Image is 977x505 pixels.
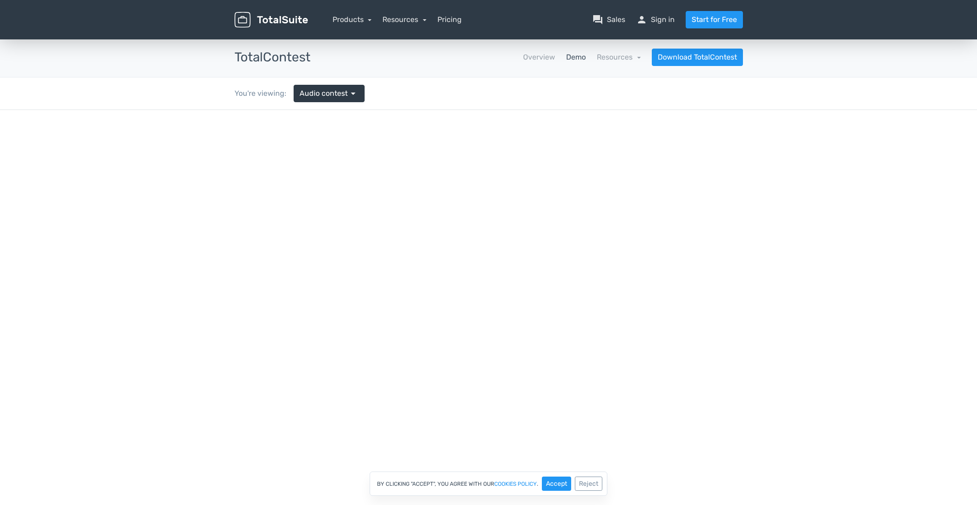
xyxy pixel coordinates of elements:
[294,85,365,102] a: Audio contest arrow_drop_down
[235,50,311,65] h3: TotalContest
[592,14,625,25] a: question_answerSales
[370,472,607,496] div: By clicking "Accept", you agree with our .
[686,11,743,28] a: Start for Free
[636,14,647,25] span: person
[652,49,743,66] a: Download TotalContest
[235,12,308,28] img: TotalSuite for WordPress
[333,15,372,24] a: Products
[523,52,555,63] a: Overview
[300,88,348,99] span: Audio contest
[494,481,537,487] a: cookies policy
[575,477,602,491] button: Reject
[437,14,462,25] a: Pricing
[592,14,603,25] span: question_answer
[597,53,641,61] a: Resources
[348,88,359,99] span: arrow_drop_down
[566,52,586,63] a: Demo
[382,15,426,24] a: Resources
[636,14,675,25] a: personSign in
[235,88,294,99] div: You're viewing:
[542,477,571,491] button: Accept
